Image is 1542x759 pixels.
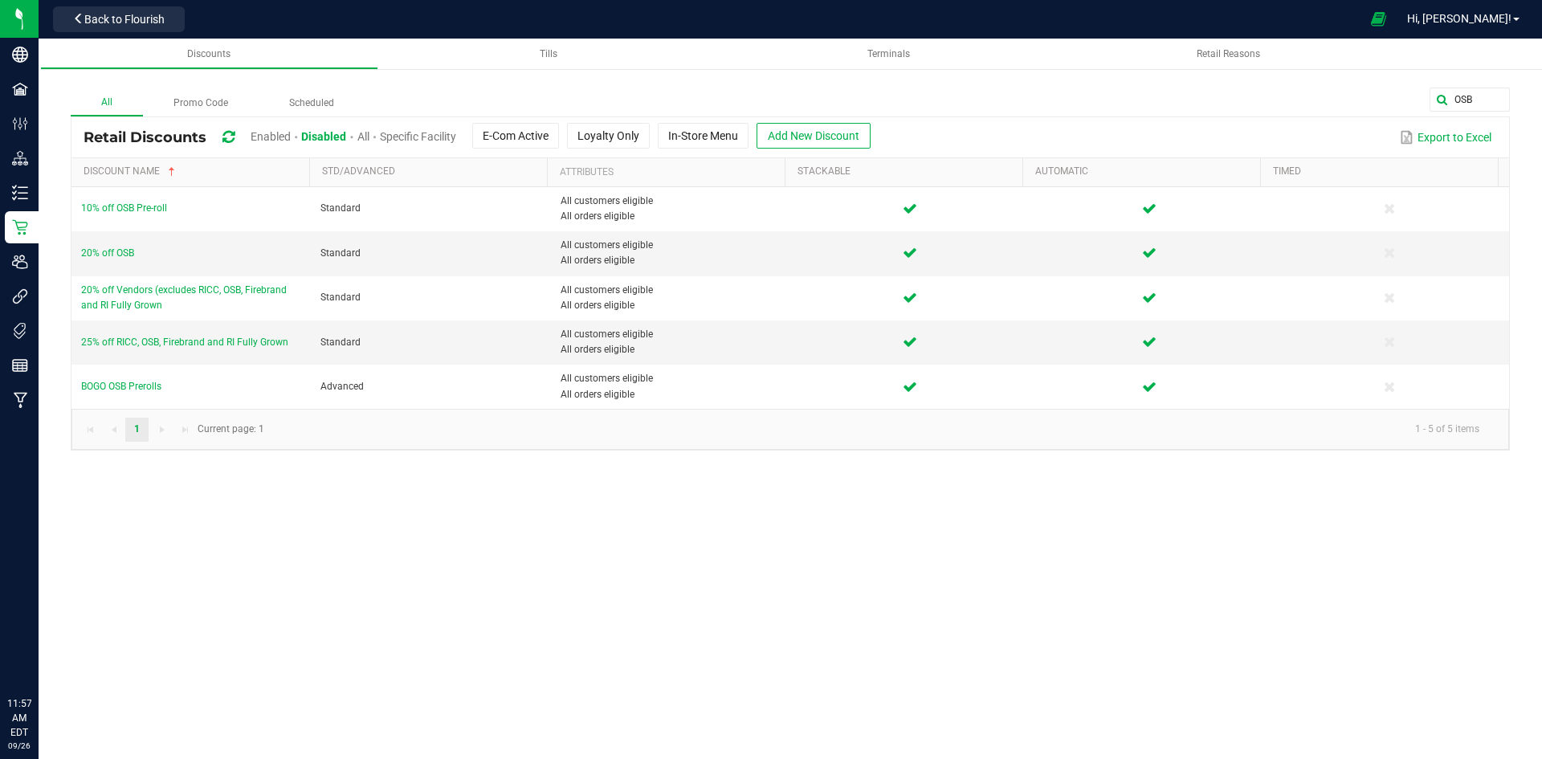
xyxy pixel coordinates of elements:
[12,357,28,373] inline-svg: Reports
[16,630,64,679] iframe: Resource center
[567,123,650,149] button: Loyalty Only
[81,381,161,392] span: BOGO OSB Prerolls
[798,165,1016,178] a: StackableSortable
[1430,88,1510,112] input: Search
[320,202,361,214] span: Standard
[12,81,28,97] inline-svg: Facilities
[187,48,230,59] span: Discounts
[251,130,291,143] span: Enabled
[7,740,31,752] p: 09/26
[84,13,165,26] span: Back to Flourish
[320,381,364,392] span: Advanced
[7,696,31,740] p: 11:57 AM EDT
[561,342,781,357] span: All orders eligible
[12,392,28,408] inline-svg: Manufacturing
[768,129,859,142] span: Add New Discount
[380,130,456,143] span: Specific Facility
[561,387,781,402] span: All orders eligible
[301,130,346,143] span: Disabled
[547,158,785,187] th: Attributes
[561,371,781,386] span: All customers eligible
[81,284,287,311] span: 20% off Vendors (excludes RICC, OSB, Firebrand and RI Fully Grown
[1035,165,1254,178] a: AutomaticSortable
[320,292,361,303] span: Standard
[1396,124,1495,151] button: Export to Excel
[71,409,1509,450] kendo-pager: Current page: 1
[165,165,178,178] span: Sortable
[12,288,28,304] inline-svg: Integrations
[757,123,871,149] button: Add New Discount
[12,116,28,132] inline-svg: Configuration
[322,165,541,178] a: Std/AdvancedSortable
[12,47,28,63] inline-svg: Company
[81,247,134,259] span: 20% off OSB
[81,202,167,214] span: 10% off OSB Pre-roll
[540,48,557,59] span: Tills
[561,283,781,298] span: All customers eligible
[84,165,303,178] a: Discount NameSortable
[561,194,781,209] span: All customers eligible
[12,254,28,270] inline-svg: Users
[12,323,28,339] inline-svg: Tags
[561,298,781,313] span: All orders eligible
[71,90,143,116] label: All
[81,337,288,348] span: 25% off RICC, OSB, Firebrand and RI Fully Grown
[1197,48,1260,59] span: Retail Reasons
[12,219,28,235] inline-svg: Retail
[12,150,28,166] inline-svg: Distribution
[320,247,361,259] span: Standard
[658,123,749,149] button: In-Store Menu
[12,185,28,201] inline-svg: Inventory
[53,6,185,32] button: Back to Flourish
[274,416,1492,443] kendo-pager-info: 1 - 5 of 5 items
[867,48,910,59] span: Terminals
[472,123,559,149] button: E-Com Active
[561,238,781,253] span: All customers eligible
[259,91,365,116] label: Scheduled
[125,418,149,442] a: Page 1
[357,130,369,143] span: All
[561,327,781,342] span: All customers eligible
[1407,12,1511,25] span: Hi, [PERSON_NAME]!
[320,337,361,348] span: Standard
[561,253,781,268] span: All orders eligible
[1273,165,1491,178] a: TimedSortable
[561,209,781,224] span: All orders eligible
[1360,3,1397,35] span: Open Ecommerce Menu
[84,123,883,153] div: Retail Discounts
[143,91,259,116] label: Promo Code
